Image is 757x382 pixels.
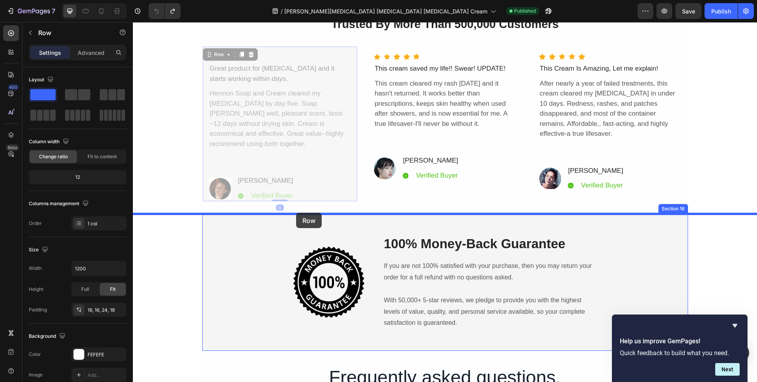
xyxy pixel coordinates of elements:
div: 12 [30,172,125,183]
div: Width [29,265,42,272]
div: Background [29,331,67,342]
button: Next question [715,363,740,376]
div: Layout [29,75,55,85]
div: FEFEFE [88,351,125,358]
div: 450 [7,84,19,90]
span: Fit [110,286,116,293]
button: Publish [705,3,738,19]
div: Publish [711,7,731,15]
span: Full [81,286,89,293]
div: Help us improve GemPages! [620,321,740,376]
div: Beta [6,144,19,151]
p: Quick feedback to build what you need. [620,349,740,357]
span: [PERSON_NAME][MEDICAL_DATA] [MEDICAL_DATA] [MEDICAL_DATA] Cream [284,7,487,15]
p: Advanced [78,49,104,57]
div: Padding [29,306,47,313]
span: / [281,7,283,15]
div: 16, 16, 24, 16 [88,307,125,314]
p: 7 [52,6,55,16]
p: Settings [39,49,61,57]
h2: Help us improve GemPages! [620,337,740,346]
button: Hide survey [730,321,740,330]
span: Change ratio [39,153,68,160]
div: Add... [88,372,125,379]
iframe: Design area [133,22,757,382]
div: 1 col [88,220,125,227]
div: Color [29,351,41,358]
div: Undo/Redo [149,3,181,19]
button: Save [675,3,701,19]
input: Auto [72,261,126,275]
span: Save [682,8,695,15]
div: Height [29,286,43,293]
span: Fit to content [88,153,117,160]
div: Image [29,371,43,378]
div: Columns management [29,198,90,209]
div: Order [29,220,42,227]
div: Size [29,245,50,255]
span: Published [514,7,536,15]
p: Row [38,28,105,37]
button: 7 [3,3,59,19]
div: Column width [29,137,71,147]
